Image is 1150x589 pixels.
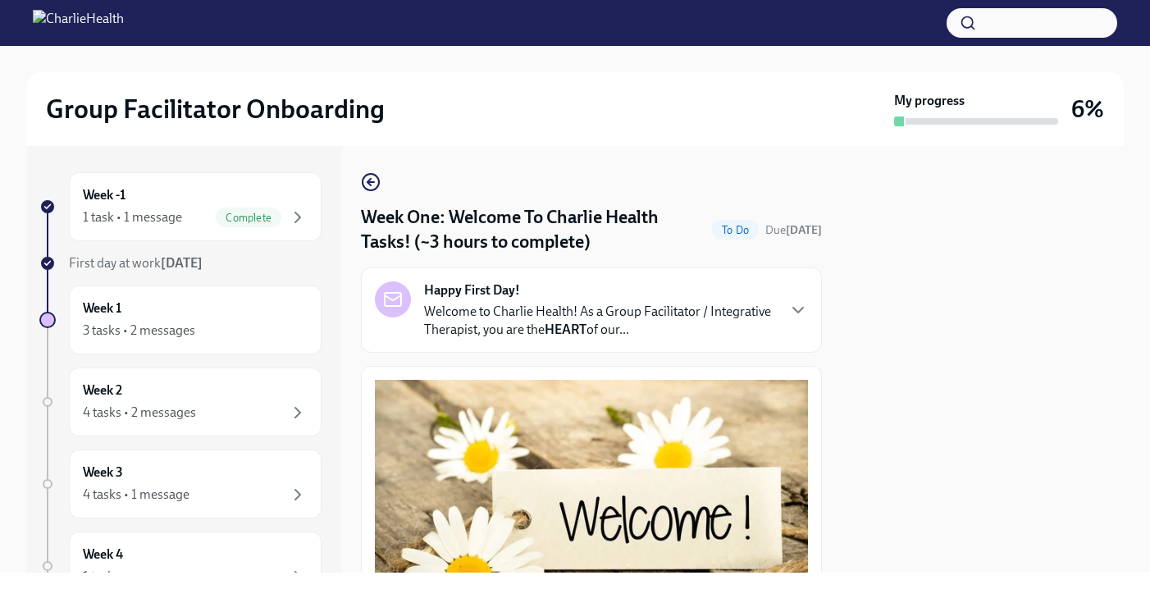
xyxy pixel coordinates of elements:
[39,368,322,436] a: Week 24 tasks • 2 messages
[712,224,759,236] span: To Do
[894,92,965,110] strong: My progress
[83,381,122,400] h6: Week 2
[83,463,123,482] h6: Week 3
[161,255,203,271] strong: [DATE]
[46,93,385,126] h2: Group Facilitator Onboarding
[83,568,114,586] div: 1 task
[69,255,203,271] span: First day at work
[39,254,322,272] a: First day at work[DATE]
[216,212,281,224] span: Complete
[83,322,195,340] div: 3 tasks • 2 messages
[83,186,125,204] h6: Week -1
[39,172,322,241] a: Week -11 task • 1 messageComplete
[424,281,520,299] strong: Happy First Day!
[83,546,123,564] h6: Week 4
[83,404,196,422] div: 4 tasks • 2 messages
[83,486,189,504] div: 4 tasks • 1 message
[765,223,822,237] span: Due
[83,208,182,226] div: 1 task • 1 message
[83,299,121,317] h6: Week 1
[33,10,124,36] img: CharlieHealth
[1071,94,1104,124] h3: 6%
[545,322,586,337] strong: HEART
[39,450,322,518] a: Week 34 tasks • 1 message
[39,285,322,354] a: Week 13 tasks • 2 messages
[424,303,775,339] p: Welcome to Charlie Health! As a Group Facilitator / Integrative Therapist, you are the of our...
[361,205,705,254] h4: Week One: Welcome To Charlie Health Tasks! (~3 hours to complete)
[786,223,822,237] strong: [DATE]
